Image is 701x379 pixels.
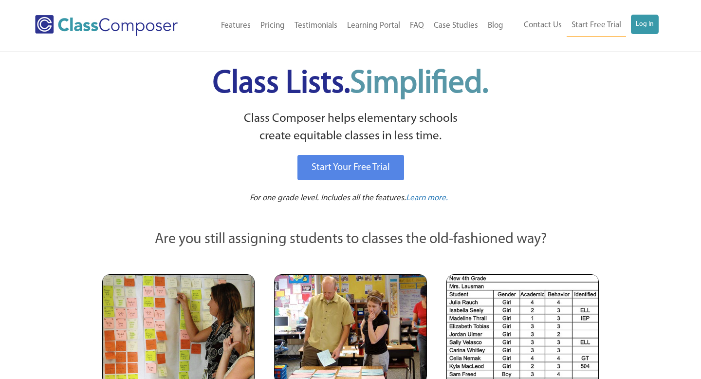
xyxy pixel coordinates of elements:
[101,110,600,146] p: Class Composer helps elementary schools create equitable classes in less time.
[250,194,406,202] span: For one grade level. Includes all the features.
[200,15,508,37] nav: Header Menu
[508,15,659,37] nav: Header Menu
[256,15,290,37] a: Pricing
[350,68,488,100] span: Simplified.
[216,15,256,37] a: Features
[406,192,448,205] a: Learn more.
[213,68,488,100] span: Class Lists.
[297,155,404,180] a: Start Your Free Trial
[631,15,659,34] a: Log In
[519,15,567,36] a: Contact Us
[483,15,508,37] a: Blog
[290,15,342,37] a: Testimonials
[342,15,405,37] a: Learning Portal
[35,15,178,36] img: Class Composer
[102,229,599,250] p: Are you still assigning students to classes the old-fashioned way?
[406,194,448,202] span: Learn more.
[567,15,626,37] a: Start Free Trial
[312,163,390,172] span: Start Your Free Trial
[429,15,483,37] a: Case Studies
[405,15,429,37] a: FAQ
